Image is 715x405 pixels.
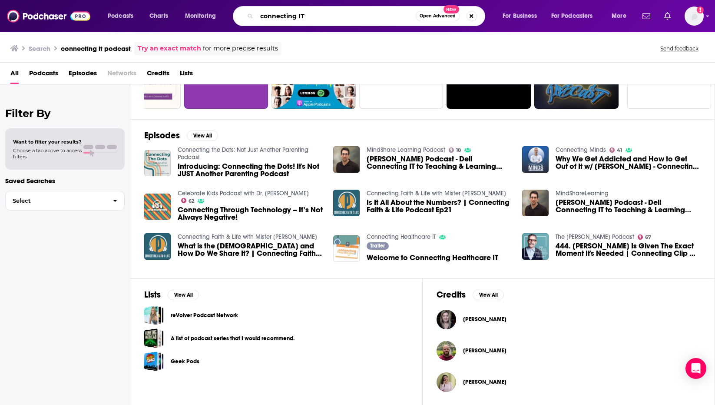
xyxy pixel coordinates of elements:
span: [PERSON_NAME] [463,378,506,385]
button: View All [473,290,504,300]
a: CreditsView All [437,289,504,300]
img: Rosabel V Zohfeld [437,372,456,392]
h2: Credits [437,289,466,300]
button: open menu [179,9,227,23]
a: Show notifications dropdown [639,9,654,23]
a: Melanie Colling [437,310,456,329]
span: Choose a tab above to access filters. [13,147,82,160]
a: Podcasts [29,66,58,84]
a: Is It All About the Numbers? | Connecting Faith & Life Podcast Ep21 [367,199,512,214]
a: Connecting Healthcare IT [367,233,436,241]
a: 41 [609,147,622,153]
span: For Business [503,10,537,22]
a: Adam Garry Podcast - Dell Connecting IT to Teaching & Learning Conference [556,199,701,214]
span: Want to filter your results? [13,139,82,145]
a: Melanie Colling [463,316,506,323]
img: Podchaser - Follow, Share and Rate Podcasts [7,8,90,24]
a: Geek Pods [171,357,199,366]
img: 444. Grace Is Given The Exact Moment It's Needed | Connecting Clip Of The Week [522,233,549,260]
span: Networks [107,66,136,84]
a: The Paul Tripp Podcast [556,233,634,241]
a: A list of podcast series that I would recommend. [171,334,295,343]
button: View All [187,131,218,141]
a: What is the Gospel and How Do We Share It? | Connecting Faith & Life Podcast Ep52 [178,242,323,257]
a: reVolver Podcast Network [171,311,238,320]
span: 41 [617,148,622,152]
span: Geek Pods [144,351,164,371]
a: Welcome to Connecting Healthcare IT [367,254,498,261]
span: Introducing: Connecting the Dots! It's Not JUST Another Parenting Podcast [178,163,323,177]
img: Is It All About the Numbers? | Connecting Faith & Life Podcast Ep21 [333,190,360,216]
a: MindShareLearning [556,190,609,197]
span: Podcasts [108,10,133,22]
a: 18 [449,147,461,153]
img: Adam Garry Podcast - Dell Connecting IT to Teaching & Learning Conference [522,190,549,216]
span: What is the [DEMOGRAPHIC_DATA] and How Do We Share It? | Connecting Faith & Life Podcast Ep52 [178,242,323,257]
a: Clayton Cuteri [437,341,456,361]
a: All [10,66,19,84]
a: Welcome to Connecting Healthcare IT [333,235,360,262]
span: 444. [PERSON_NAME] Is Given The Exact Moment It's Needed | Connecting Clip Of The Week [556,242,701,257]
span: Monitoring [185,10,216,22]
a: Credits [147,66,169,84]
span: More [612,10,626,22]
span: New [444,5,459,13]
span: A list of podcast series that I would recommend. [144,328,164,348]
button: Clayton CuteriClayton Cuteri [437,337,701,365]
a: 444. Grace Is Given The Exact Moment It's Needed | Connecting Clip Of The Week [556,242,701,257]
button: Show profile menu [685,7,704,26]
a: Clayton Cuteri [463,347,506,354]
input: Search podcasts, credits, & more... [257,9,416,23]
p: Saved Searches [5,177,125,185]
span: Trailer [370,243,385,248]
img: Why We Get Addicted and How to Get Out of It w/ Anders Beatty - Connecting Minds Podcast Ep16 [522,146,549,173]
a: EpisodesView All [144,130,218,141]
img: User Profile [685,7,704,26]
button: Melanie CollingMelanie Colling [437,305,701,333]
button: Open AdvancedNew [416,11,460,21]
button: open menu [102,9,145,23]
span: Charts [149,10,168,22]
button: Select [5,191,125,211]
a: Show notifications dropdown [661,9,674,23]
span: [PERSON_NAME] Podcast - Dell Connecting IT to Teaching & Learning Conference [556,199,701,214]
div: Open Intercom Messenger [685,358,706,379]
a: ListsView All [144,289,199,300]
span: 67 [645,235,651,239]
button: open menu [546,9,606,23]
span: Connecting Through Technology – It’s Not Always Negative! [178,206,323,221]
h2: Lists [144,289,161,300]
h3: Search [29,44,50,53]
span: 18 [456,148,461,152]
button: Rosabel V ZohfeldRosabel V Zohfeld [437,368,701,396]
img: Adam Garry Podcast - Dell Connecting IT to Teaching & Learning Conference [333,146,360,173]
a: Lists [180,66,193,84]
a: Celebrate Kids Podcast with Dr. Kathy [178,190,309,197]
a: Try an exact match [138,44,201,54]
a: Introducing: Connecting the Dots! It's Not JUST Another Parenting Podcast [144,150,171,177]
a: Connecting the Dots: Not Just Another Parenting Podcast [178,146,308,161]
a: reVolver Podcast Network [144,305,164,325]
a: MindShare Learning Podcast [367,146,445,154]
a: 62 [181,198,195,203]
span: Why We Get Addicted and How to Get Out of It w/ [PERSON_NAME] - Connecting Minds Podcast Ep16 [556,155,701,170]
button: open menu [497,9,548,23]
a: Connecting Faith & Life with Mister Brown [367,190,506,197]
button: Send feedback [658,45,701,52]
a: 67 [638,234,652,240]
a: Charts [144,9,173,23]
img: What is the Gospel and How Do We Share It? | Connecting Faith & Life Podcast Ep52 [144,233,171,260]
h2: Episodes [144,130,180,141]
span: Open Advanced [420,14,456,18]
